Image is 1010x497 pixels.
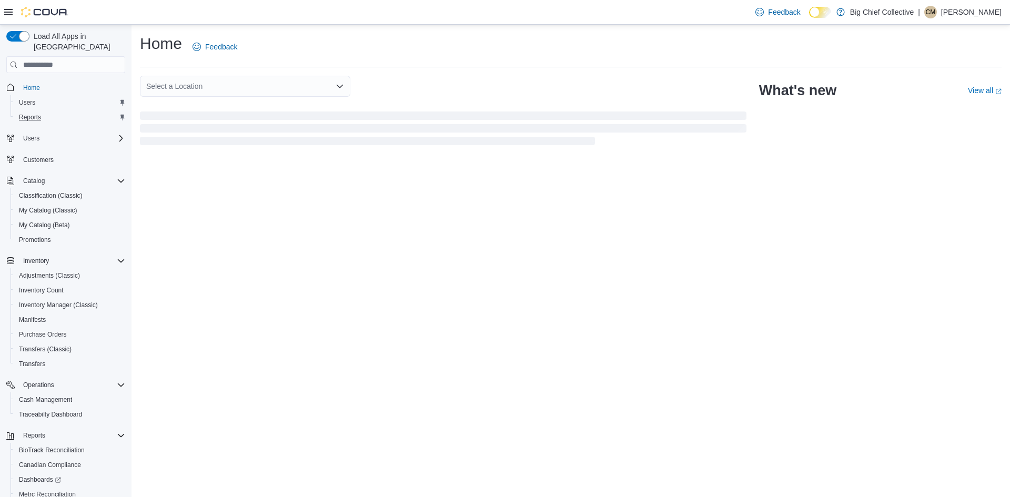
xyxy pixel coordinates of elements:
[19,475,61,484] span: Dashboards
[924,6,937,18] div: Charles Monoessy
[11,472,129,487] a: Dashboards
[15,459,85,471] a: Canadian Compliance
[15,269,84,282] a: Adjustments (Classic)
[29,31,125,52] span: Load All Apps in [GEOGRAPHIC_DATA]
[21,7,68,17] img: Cova
[11,458,129,472] button: Canadian Compliance
[140,114,746,147] span: Loading
[751,2,804,23] a: Feedback
[15,284,68,297] a: Inventory Count
[205,42,237,52] span: Feedback
[11,357,129,371] button: Transfers
[19,316,46,324] span: Manifests
[2,428,129,443] button: Reports
[968,86,1002,95] a: View allExternal link
[23,257,49,265] span: Inventory
[11,188,129,203] button: Classification (Classic)
[11,218,129,232] button: My Catalog (Beta)
[2,378,129,392] button: Operations
[11,283,129,298] button: Inventory Count
[23,177,45,185] span: Catalog
[19,379,58,391] button: Operations
[19,132,44,145] button: Users
[768,7,800,17] span: Feedback
[19,236,51,244] span: Promotions
[15,219,125,231] span: My Catalog (Beta)
[19,271,80,280] span: Adjustments (Classic)
[2,79,129,95] button: Home
[11,327,129,342] button: Purchase Orders
[11,298,129,312] button: Inventory Manager (Classic)
[23,381,54,389] span: Operations
[19,113,41,121] span: Reports
[15,234,125,246] span: Promotions
[759,82,836,99] h2: What's new
[19,255,125,267] span: Inventory
[11,268,129,283] button: Adjustments (Classic)
[15,299,102,311] a: Inventory Manager (Classic)
[19,429,125,442] span: Reports
[15,444,89,457] a: BioTrack Reconciliation
[19,461,81,469] span: Canadian Compliance
[19,82,44,94] a: Home
[15,189,87,202] a: Classification (Classic)
[11,110,129,125] button: Reports
[809,7,831,18] input: Dark Mode
[15,393,76,406] a: Cash Management
[15,189,125,202] span: Classification (Classic)
[941,6,1002,18] p: [PERSON_NAME]
[15,408,125,421] span: Traceabilty Dashboard
[15,111,45,124] a: Reports
[19,255,53,267] button: Inventory
[15,358,125,370] span: Transfers
[2,131,129,146] button: Users
[19,98,35,107] span: Users
[19,360,45,368] span: Transfers
[15,313,125,326] span: Manifests
[15,408,86,421] a: Traceabilty Dashboard
[995,88,1002,95] svg: External link
[19,446,85,454] span: BioTrack Reconciliation
[19,221,70,229] span: My Catalog (Beta)
[11,392,129,407] button: Cash Management
[11,232,129,247] button: Promotions
[15,299,125,311] span: Inventory Manager (Classic)
[15,269,125,282] span: Adjustments (Classic)
[15,343,76,356] a: Transfers (Classic)
[15,96,39,109] a: Users
[19,175,49,187] button: Catalog
[19,286,64,295] span: Inventory Count
[19,345,72,353] span: Transfers (Classic)
[2,174,129,188] button: Catalog
[11,407,129,422] button: Traceabilty Dashboard
[2,253,129,268] button: Inventory
[15,343,125,356] span: Transfers (Classic)
[850,6,914,18] p: Big Chief Collective
[336,82,344,90] button: Open list of options
[188,36,241,57] a: Feedback
[19,379,125,391] span: Operations
[11,203,129,218] button: My Catalog (Classic)
[11,312,129,327] button: Manifests
[15,284,125,297] span: Inventory Count
[19,191,83,200] span: Classification (Classic)
[15,459,125,471] span: Canadian Compliance
[15,234,55,246] a: Promotions
[15,358,49,370] a: Transfers
[15,313,50,326] a: Manifests
[23,431,45,440] span: Reports
[15,328,125,341] span: Purchase Orders
[23,84,40,92] span: Home
[23,156,54,164] span: Customers
[19,301,98,309] span: Inventory Manager (Classic)
[19,153,125,166] span: Customers
[15,473,125,486] span: Dashboards
[19,206,77,215] span: My Catalog (Classic)
[11,95,129,110] button: Users
[140,33,182,54] h1: Home
[19,410,82,419] span: Traceabilty Dashboard
[11,443,129,458] button: BioTrack Reconciliation
[19,154,58,166] a: Customers
[15,393,125,406] span: Cash Management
